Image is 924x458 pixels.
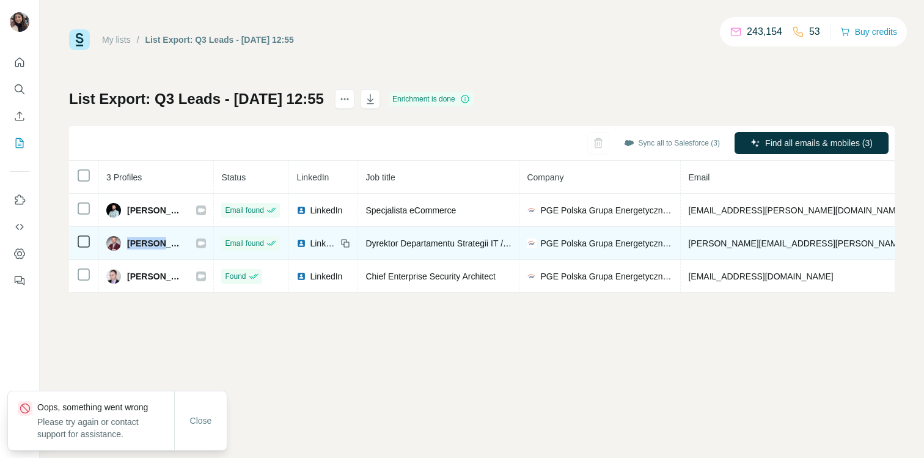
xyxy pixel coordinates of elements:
h1: List Export: Q3 Leads - [DATE] 12:55 [69,89,324,109]
img: LinkedIn logo [296,205,306,215]
li: / [137,34,139,46]
img: company-logo [527,205,537,215]
button: Sync all to Salesforce (3) [615,134,728,152]
p: 53 [809,24,820,39]
p: Oops, something went wrong [37,401,174,413]
img: Avatar [106,269,121,284]
span: PGE Polska Grupa Energetyczna Spółka Akcyjna [540,237,673,249]
button: Find all emails & mobiles (3) [735,132,889,154]
span: [PERSON_NAME] [127,204,184,216]
img: Avatar [106,203,121,218]
span: Email found [225,238,263,249]
button: Buy credits [840,23,897,40]
img: Avatar [10,12,29,32]
span: [PERSON_NAME] [127,270,184,283]
img: Surfe Logo [69,29,90,50]
span: PGE Polska Grupa Energetyczna Spółka Akcyjna [540,204,673,216]
span: [EMAIL_ADDRESS][PERSON_NAME][DOMAIN_NAME] [688,205,903,215]
button: Use Surfe API [10,216,29,238]
span: Job title [365,172,395,182]
button: Use Surfe on LinkedIn [10,189,29,211]
span: 3 Profiles [106,172,142,182]
a: My lists [102,35,131,45]
button: Quick start [10,51,29,73]
span: [PERSON_NAME] [127,237,184,249]
div: List Export: Q3 Leads - [DATE] 12:55 [145,34,294,46]
span: LinkedIn [310,237,337,249]
span: Email [688,172,710,182]
img: company-logo [527,271,537,281]
span: Dyrektor Departamentu Strategii IT / CIO [365,238,520,248]
button: Dashboard [10,243,29,265]
span: LinkedIn [296,172,329,182]
span: Close [190,415,212,427]
span: Specjalista eCommerce [365,205,456,215]
div: Enrichment is done [389,92,474,106]
span: Email found [225,205,263,216]
span: LinkedIn [310,204,342,216]
button: My lists [10,132,29,154]
button: Feedback [10,270,29,292]
span: Find all emails & mobiles (3) [765,137,873,149]
img: LinkedIn logo [296,238,306,248]
span: Status [221,172,246,182]
img: Avatar [106,236,121,251]
button: actions [335,89,354,109]
button: Enrich CSV [10,105,29,127]
span: [EMAIL_ADDRESS][DOMAIN_NAME] [688,271,833,281]
span: Company [527,172,563,182]
img: company-logo [527,238,537,248]
span: Found [225,271,246,282]
span: LinkedIn [310,270,342,283]
p: Please try again or contact support for assistance. [37,416,174,440]
img: LinkedIn logo [296,271,306,281]
span: Chief Enterprise Security Architect [365,271,495,281]
button: Search [10,78,29,100]
span: PGE Polska Grupa Energetyczna Spółka Akcyjna [540,270,673,283]
p: 243,154 [747,24,782,39]
button: Close [182,410,221,432]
